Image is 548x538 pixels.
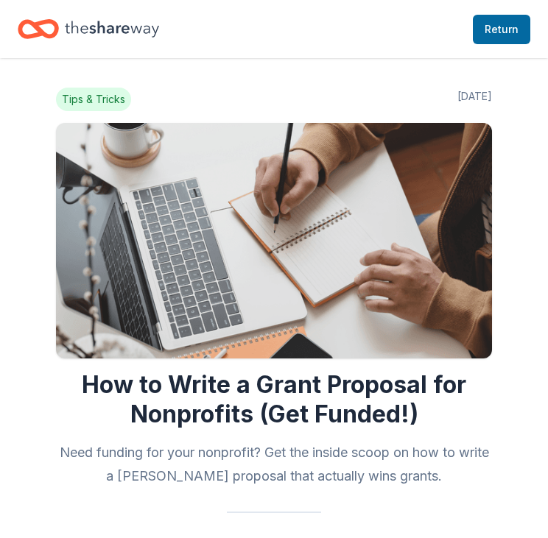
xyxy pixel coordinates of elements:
[485,21,519,38] span: Return
[56,370,492,429] h1: How to Write a Grant Proposal for Nonprofits (Get Funded!)
[473,15,530,44] a: Return
[18,12,159,46] a: Home
[56,123,492,358] img: Image for How to Write a Grant Proposal for Nonprofits (Get Funded!)
[56,88,131,111] span: Tips & Tricks
[457,88,492,111] span: [DATE]
[56,441,492,488] h2: Need funding for your nonprofit? Get the inside scoop on how to write a [PERSON_NAME] proposal th...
